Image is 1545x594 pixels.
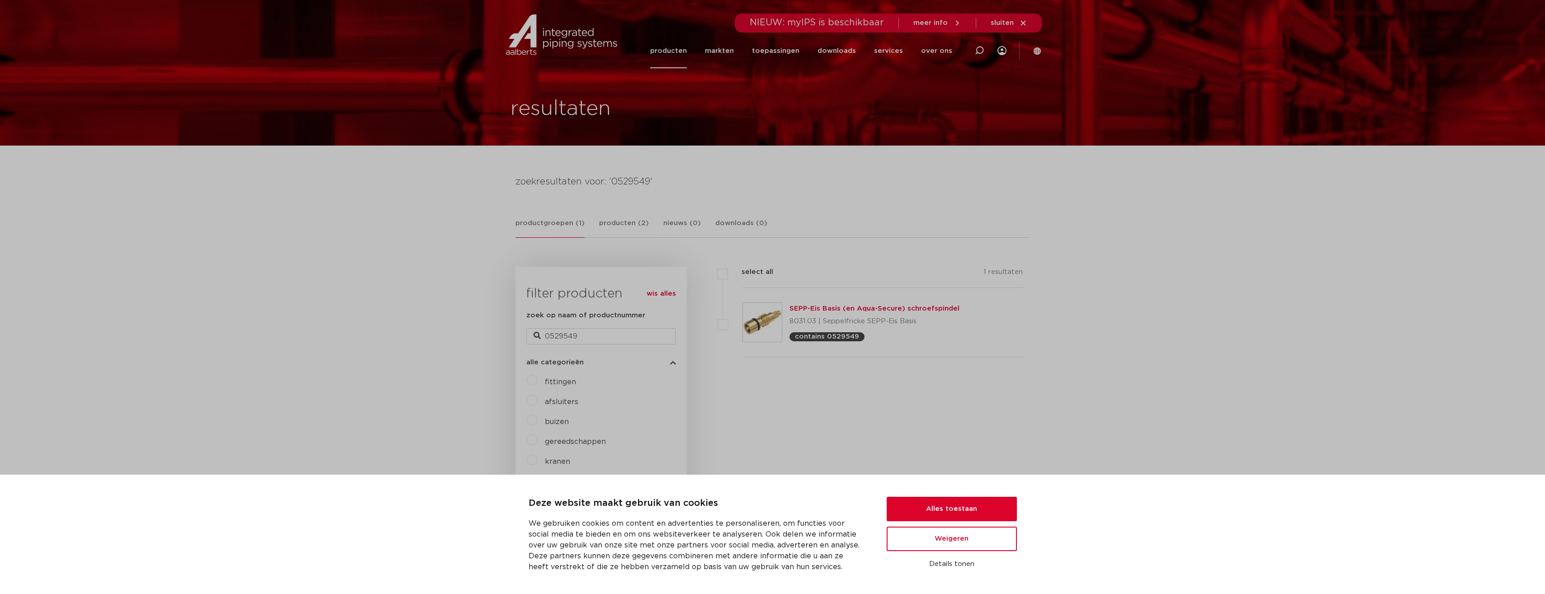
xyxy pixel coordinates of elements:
[795,333,859,340] p: contains 0529549
[526,328,676,344] input: zoeken
[715,218,767,237] a: downloads (0)
[874,33,903,68] a: services
[510,94,611,123] h1: resultaten
[526,285,676,303] h3: filter producten
[752,33,799,68] a: toepassingen
[789,314,959,329] p: 8031.03 | Seppelfricke SEPP-Eis Basis
[743,303,782,342] img: Thumbnail for SEPP-Eis Basis (en Aqua-Secure) schroefspindel
[647,288,676,299] a: wis alles
[515,218,585,238] a: productgroepen (1)
[599,218,649,237] a: producten (2)
[515,174,1030,189] h4: zoekresultaten voor: '0529549'
[529,518,865,572] p: We gebruiken cookies om content en advertenties te personaliseren, om functies voor social media ...
[728,267,773,278] label: select all
[545,458,570,465] a: kranen
[913,19,961,27] a: meer info
[789,305,959,312] a: SEPP-Eis Basis (en Aqua-Secure) schroefspindel
[545,418,569,425] a: buizen
[887,527,1017,551] button: Weigeren
[545,378,576,386] a: fittingen
[705,33,734,68] a: markten
[663,218,701,237] a: nieuws (0)
[913,19,948,26] span: meer info
[650,33,687,68] a: producten
[983,267,1023,281] p: 1 resultaten
[991,19,1027,27] a: sluiten
[526,359,584,366] span: alle categorieën
[526,359,676,366] button: alle categorieën
[817,33,856,68] a: downloads
[526,310,645,321] label: zoek op naam of productnummer
[750,18,884,27] span: NIEUW: myIPS is beschikbaar
[991,19,1014,26] span: sluiten
[545,398,578,405] a: afsluiters
[887,556,1017,572] button: Details tonen
[545,438,606,445] a: gereedschappen
[650,33,952,68] nav: Menu
[887,497,1017,521] button: Alles toestaan
[529,496,865,511] p: Deze website maakt gebruik van cookies
[921,33,952,68] a: over ons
